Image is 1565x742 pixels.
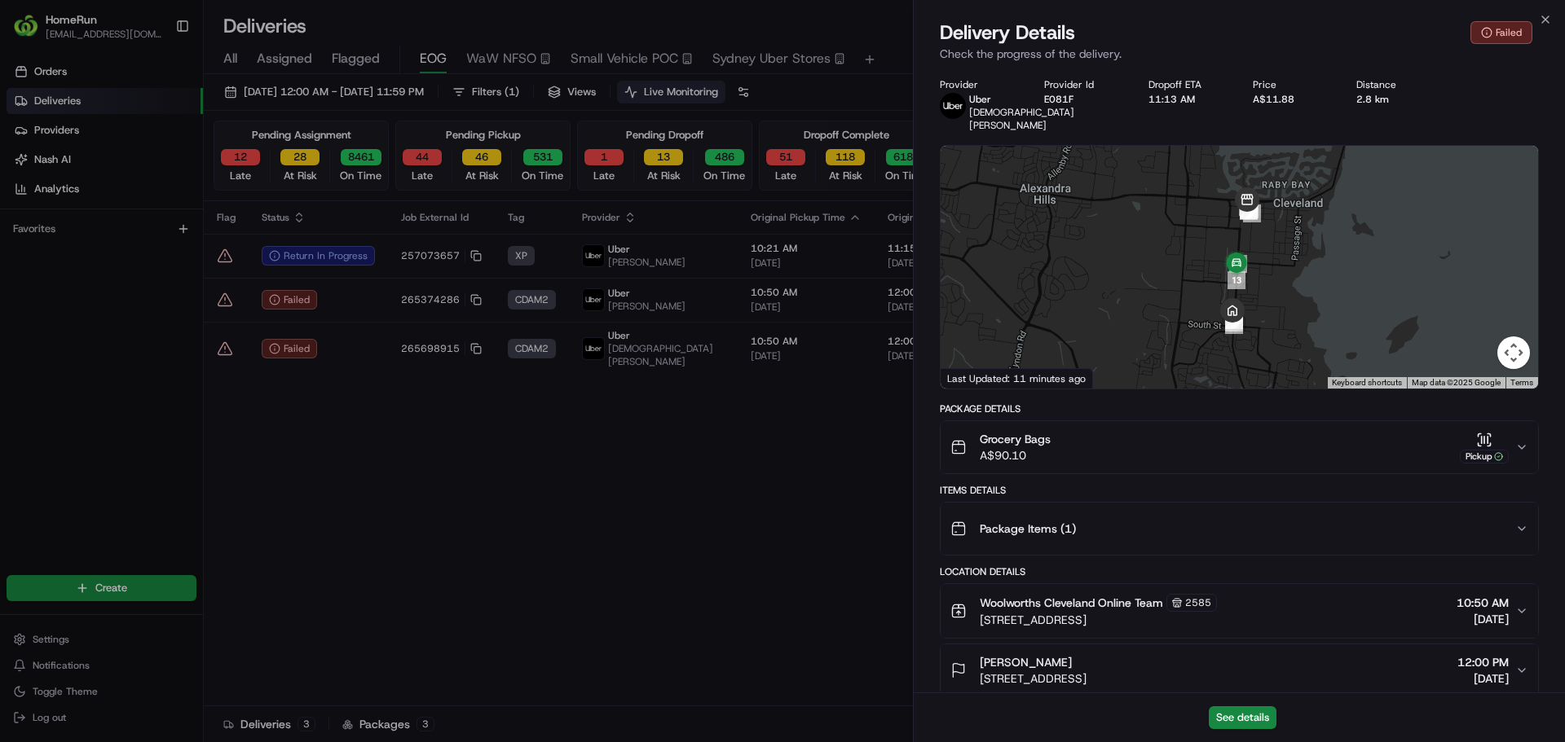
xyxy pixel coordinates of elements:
img: Google [945,367,999,389]
a: 📗Knowledge Base [10,230,131,259]
p: Welcome 👋 [16,65,297,91]
div: A$11.88 [1253,93,1331,106]
input: Clear [42,105,269,122]
span: [DEMOGRAPHIC_DATA][PERSON_NAME] [969,106,1074,132]
span: A$90.10 [980,447,1051,463]
span: Map data ©2025 Google [1412,378,1501,387]
span: Pylon [162,276,197,288]
span: [PERSON_NAME] [980,654,1072,670]
div: Last Updated: 11 minutes ago [941,368,1093,389]
div: Pickup [1460,450,1509,463]
span: [DATE] [1457,611,1509,627]
span: Delivery Details [940,20,1075,46]
button: Failed [1470,21,1532,44]
a: 💻API Documentation [131,230,268,259]
div: 11:13 AM [1148,93,1227,106]
span: 12:00 PM [1457,654,1509,670]
button: Package Items (1) [941,503,1538,555]
button: See details [1209,706,1276,729]
a: Powered byPylon [115,275,197,288]
div: We're available if you need us! [55,172,206,185]
div: Items Details [940,484,1539,497]
span: [STREET_ADDRESS] [980,612,1217,628]
button: Map camera controls [1497,336,1530,369]
a: Terms (opens in new tab) [1510,378,1533,387]
div: 💻 [138,238,151,251]
span: Uber [969,93,991,106]
div: Provider [940,78,1018,91]
div: Dropoff ETA [1148,78,1227,91]
p: Check the progress of the delivery. [940,46,1539,62]
span: Grocery Bags [980,431,1051,447]
div: Start new chat [55,156,267,172]
span: 2585 [1185,596,1211,609]
button: Woolworths Cleveland Online Team2585[STREET_ADDRESS]10:50 AM[DATE] [941,584,1538,638]
a: Open this area in Google Maps (opens a new window) [945,367,999,389]
div: Package Details [940,402,1539,415]
button: Start new chat [277,160,297,180]
div: Location Details [940,565,1539,578]
img: 1736555255976-a54dd68f-1ca7-489b-9aae-adbdc363a1c4 [16,156,46,185]
div: Distance [1356,78,1435,91]
div: Price [1253,78,1331,91]
div: Provider Id [1044,78,1122,91]
span: [DATE] [1457,670,1509,687]
img: uber-new-logo.jpeg [940,93,966,119]
div: 📗 [16,238,29,251]
span: [STREET_ADDRESS] [980,670,1087,687]
div: 2.8 km [1356,93,1435,106]
span: API Documentation [154,236,262,252]
button: Keyboard shortcuts [1332,377,1402,389]
span: Woolworths Cleveland Online Team [980,595,1163,611]
img: Nash [16,16,49,49]
button: [PERSON_NAME][STREET_ADDRESS]12:00 PM[DATE] [941,644,1538,696]
button: Pickup [1460,432,1509,463]
button: Grocery BagsA$90.10Pickup [941,421,1538,473]
div: 7 [1237,198,1267,229]
span: 10:50 AM [1457,595,1509,611]
span: Package Items ( 1 ) [980,520,1076,537]
span: Knowledge Base [33,236,125,252]
button: E081F [1044,93,1073,106]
